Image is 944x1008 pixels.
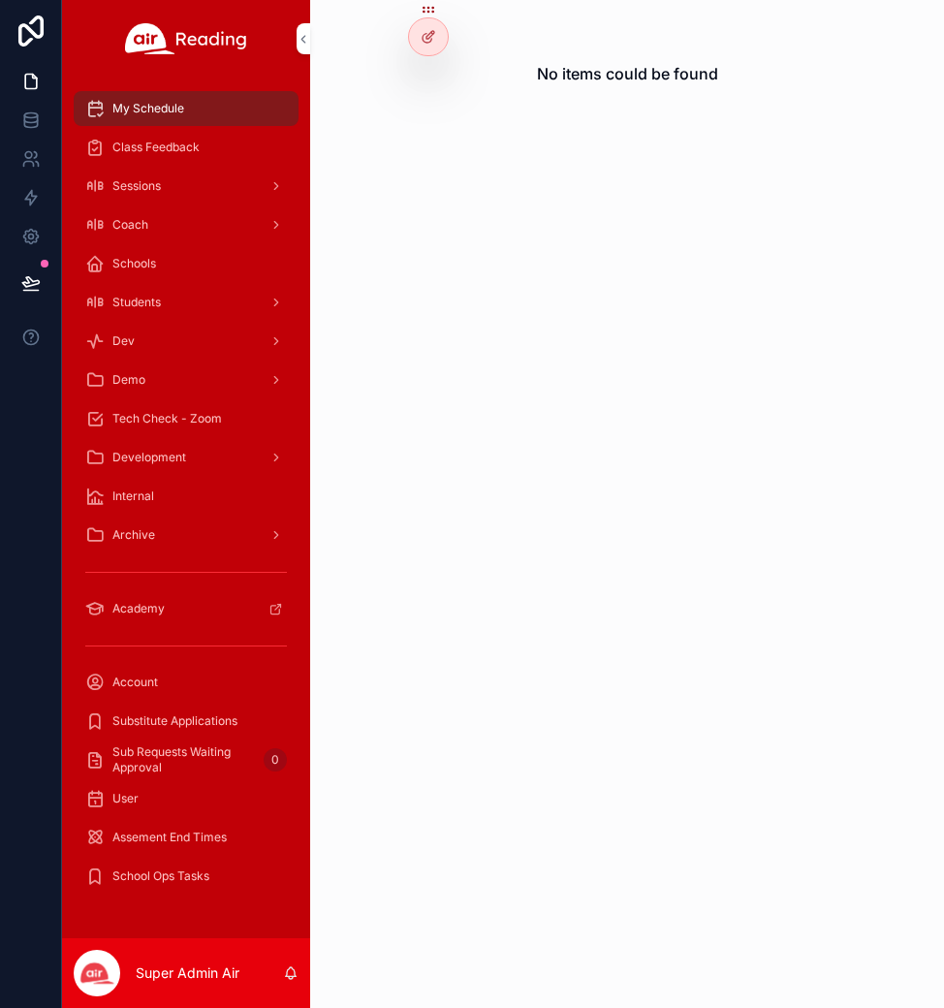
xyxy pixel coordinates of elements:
[112,791,139,806] span: User
[125,23,247,54] img: App logo
[136,963,239,983] p: Super Admin Air
[74,130,299,165] a: Class Feedback
[112,713,237,729] span: Substitute Applications
[112,217,148,233] span: Coach
[74,859,299,894] a: School Ops Tasks
[112,295,161,310] span: Students
[62,78,310,919] div: scrollable content
[74,518,299,552] a: Archive
[537,62,718,85] h2: No items could be found
[112,372,145,388] span: Demo
[112,256,156,271] span: Schools
[74,665,299,700] a: Account
[74,362,299,397] a: Demo
[112,744,256,775] span: Sub Requests Waiting Approval
[74,704,299,739] a: Substitute Applications
[74,742,299,777] a: Sub Requests Waiting Approval0
[74,207,299,242] a: Coach
[74,591,299,626] a: Academy
[112,411,222,426] span: Tech Check - Zoom
[264,748,287,772] div: 0
[112,450,186,465] span: Development
[112,333,135,349] span: Dev
[74,169,299,204] a: Sessions
[74,246,299,281] a: Schools
[74,91,299,126] a: My Schedule
[112,675,158,690] span: Account
[112,178,161,194] span: Sessions
[112,527,155,543] span: Archive
[112,488,154,504] span: Internal
[74,820,299,855] a: Assement End Times
[74,401,299,436] a: Tech Check - Zoom
[112,140,200,155] span: Class Feedback
[74,479,299,514] a: Internal
[112,601,165,616] span: Academy
[112,868,209,884] span: School Ops Tasks
[74,324,299,359] a: Dev
[112,830,227,845] span: Assement End Times
[74,440,299,475] a: Development
[112,101,184,116] span: My Schedule
[74,285,299,320] a: Students
[74,781,299,816] a: User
